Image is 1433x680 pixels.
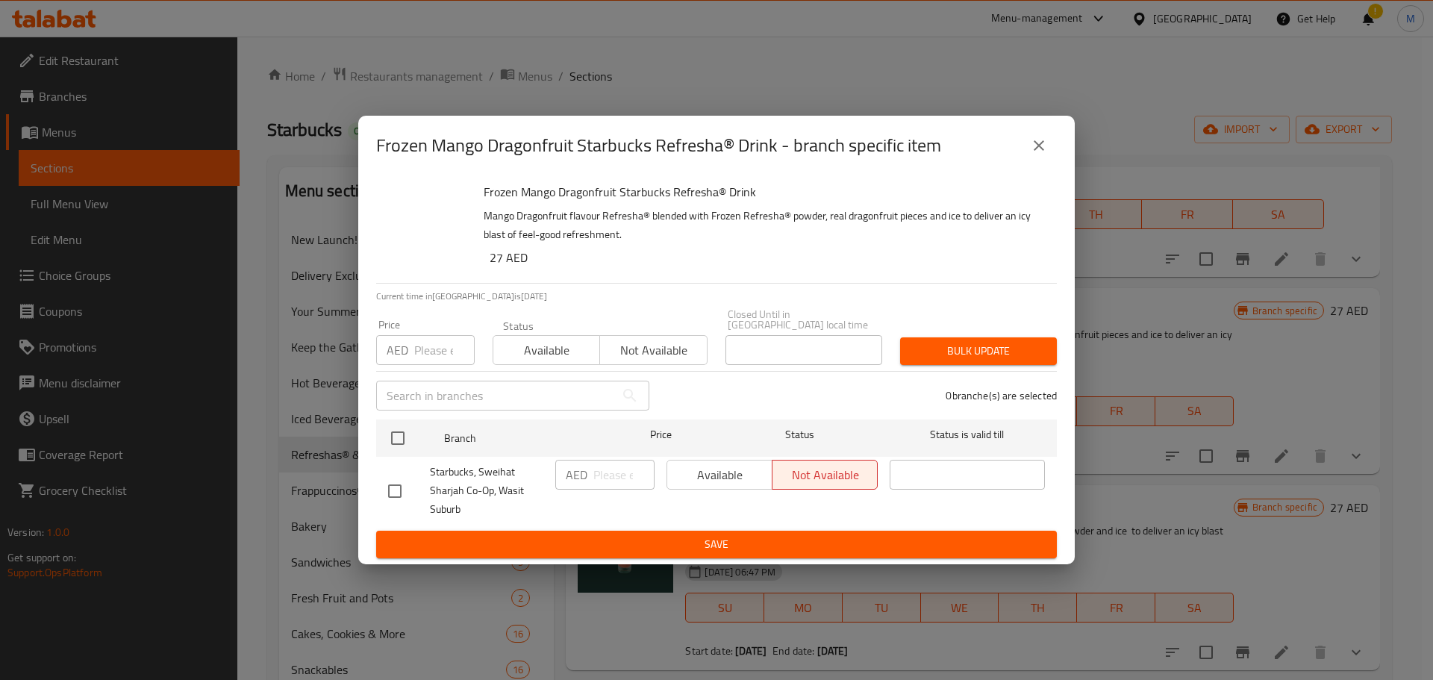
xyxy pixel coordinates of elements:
[890,425,1045,444] span: Status is valid till
[484,207,1045,244] p: Mango Dragonfruit flavour Refresha® blended with Frozen Refresha® powder, real dragonfruit pieces...
[388,535,1045,554] span: Save
[900,337,1057,365] button: Bulk update
[599,335,707,365] button: Not available
[493,335,600,365] button: Available
[722,425,878,444] span: Status
[611,425,711,444] span: Price
[430,463,543,519] span: Starbucks, Sweihat Sharjah Co-Op, Wasit Suburb
[946,388,1057,403] p: 0 branche(s) are selected
[490,247,1045,268] h6: 27 AED
[376,531,1057,558] button: Save
[376,290,1057,303] p: Current time in [GEOGRAPHIC_DATA] is [DATE]
[1021,128,1057,163] button: close
[484,181,1045,202] h6: Frozen Mango Dragonfruit Starbucks Refresha® Drink
[606,340,701,361] span: Not available
[387,341,408,359] p: AED
[566,466,587,484] p: AED
[593,460,655,490] input: Please enter price
[444,429,599,448] span: Branch
[376,381,615,411] input: Search in branches
[414,335,475,365] input: Please enter price
[912,342,1045,361] span: Bulk update
[499,340,594,361] span: Available
[376,134,941,157] h2: Frozen Mango Dragonfruit Starbucks Refresha® Drink - branch specific item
